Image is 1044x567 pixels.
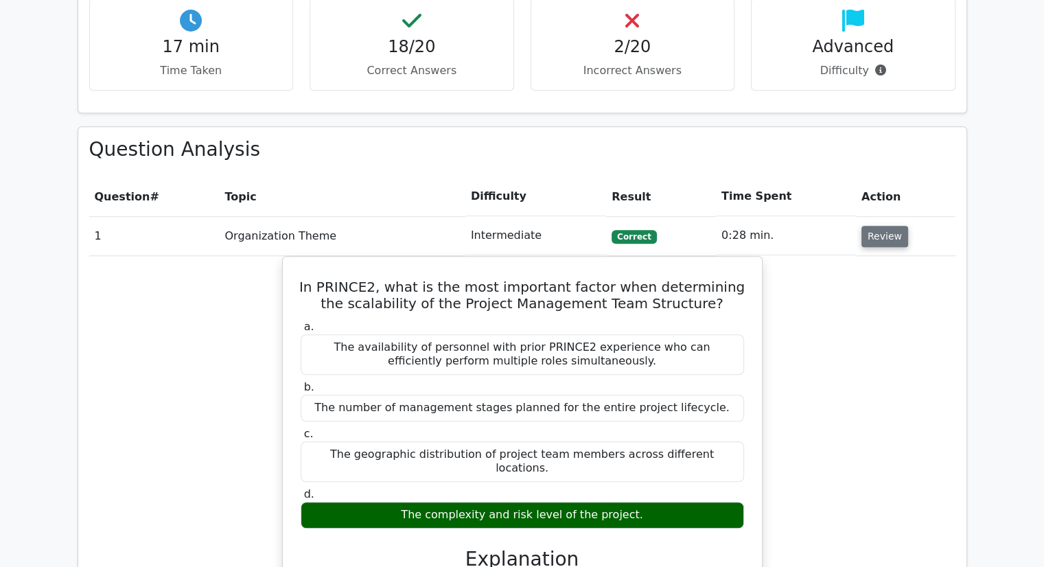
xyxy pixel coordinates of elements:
[301,334,744,375] div: The availability of personnel with prior PRINCE2 experience who can efficiently perform multiple ...
[95,190,150,203] span: Question
[606,177,716,216] th: Result
[716,216,856,255] td: 0:28 min.
[716,177,856,216] th: Time Spent
[304,427,314,440] span: c.
[101,37,282,57] h4: 17 min
[301,502,744,529] div: The complexity and risk level of the project.
[304,380,314,393] span: b.
[465,216,606,255] td: Intermediate
[763,62,944,79] p: Difficulty
[301,441,744,483] div: The geographic distribution of project team members across different locations.
[304,320,314,333] span: a.
[465,177,606,216] th: Difficulty
[299,279,745,312] h5: In PRINCE2, what is the most important factor when determining the scalability of the Project Man...
[304,487,314,500] span: d.
[219,177,465,216] th: Topic
[612,230,656,244] span: Correct
[321,62,502,79] p: Correct Answers
[861,226,908,247] button: Review
[542,62,723,79] p: Incorrect Answers
[89,216,220,255] td: 1
[321,37,502,57] h4: 18/20
[763,37,944,57] h4: Advanced
[301,395,744,421] div: The number of management stages planned for the entire project lifecycle.
[219,216,465,255] td: Organization Theme
[101,62,282,79] p: Time Taken
[89,177,220,216] th: #
[542,37,723,57] h4: 2/20
[856,177,955,216] th: Action
[89,138,955,161] h3: Question Analysis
